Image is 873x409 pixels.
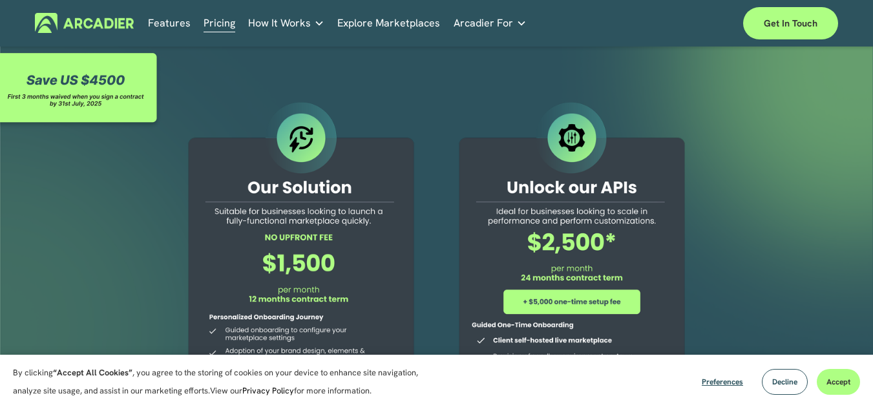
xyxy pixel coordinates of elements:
[242,385,294,396] a: Privacy Policy
[808,347,873,409] iframe: Chat Widget
[692,369,753,395] button: Preferences
[702,377,743,387] span: Preferences
[204,13,235,33] a: Pricing
[13,364,433,400] p: By clicking , you agree to the storing of cookies on your device to enhance site navigation, anal...
[772,377,797,387] span: Decline
[248,13,324,33] a: folder dropdown
[743,7,838,39] a: Get in touch
[762,369,808,395] button: Decline
[248,14,311,32] span: How It Works
[35,13,134,33] img: Arcadier
[53,367,132,378] strong: “Accept All Cookies”
[808,347,873,409] div: Widget de chat
[454,14,513,32] span: Arcadier For
[454,13,527,33] a: folder dropdown
[148,13,191,33] a: Features
[337,13,440,33] a: Explore Marketplaces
